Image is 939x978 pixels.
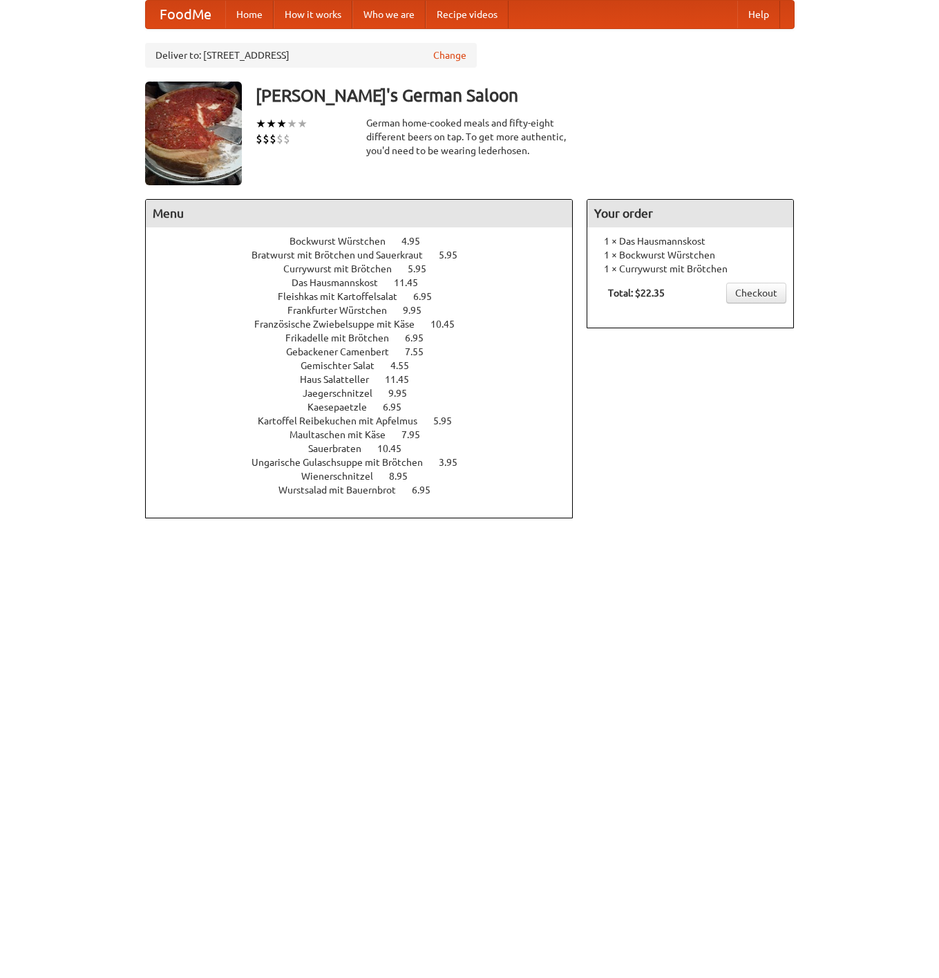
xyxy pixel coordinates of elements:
li: ★ [287,116,297,131]
a: Haus Salatteller 11.45 [300,374,435,385]
a: Das Hausmannskost 11.45 [292,277,444,288]
a: Currywurst mit Brötchen 5.95 [283,263,452,274]
span: 6.95 [405,332,437,344]
span: 7.95 [401,429,434,440]
a: Help [737,1,780,28]
li: ★ [297,116,307,131]
div: German home-cooked meals and fifty-eight different beers on tap. To get more authentic, you'd nee... [366,116,573,158]
b: Total: $22.35 [608,288,665,299]
span: 5.95 [408,263,440,274]
a: Bratwurst mit Brötchen und Sauerkraut 5.95 [252,250,483,261]
a: Frikadelle mit Brötchen 6.95 [285,332,449,344]
li: 1 × Bockwurst Würstchen [594,248,786,262]
span: 4.95 [401,236,434,247]
h4: Your order [587,200,793,227]
span: 3.95 [439,457,471,468]
a: Wienerschnitzel 8.95 [301,471,433,482]
span: 9.95 [403,305,435,316]
a: Fleishkas mit Kartoffelsalat 6.95 [278,291,457,302]
a: Gemischter Salat 4.55 [301,360,435,371]
a: Französische Zwiebelsuppe mit Käse 10.45 [254,319,480,330]
span: Maultaschen mit Käse [290,429,399,440]
div: Deliver to: [STREET_ADDRESS] [145,43,477,68]
li: ★ [276,116,287,131]
a: Ungarische Gulaschsuppe mit Brötchen 3.95 [252,457,483,468]
span: 11.45 [385,374,423,385]
a: Home [225,1,274,28]
span: 9.95 [388,388,421,399]
span: 6.95 [412,485,444,496]
span: Frikadelle mit Brötchen [285,332,403,344]
span: Kaesepaetzle [307,402,381,413]
span: Gemischter Salat [301,360,388,371]
li: ★ [266,116,276,131]
a: Maultaschen mit Käse 7.95 [290,429,446,440]
span: Französische Zwiebelsuppe mit Käse [254,319,428,330]
span: 7.55 [405,346,437,357]
h4: Menu [146,200,573,227]
span: 6.95 [383,402,415,413]
span: Jaegerschnitzel [303,388,386,399]
img: angular.jpg [145,82,242,185]
a: Kartoffel Reibekuchen mit Apfelmus 5.95 [258,415,477,426]
span: 6.95 [413,291,446,302]
li: $ [283,131,290,147]
span: Wurstsalad mit Bauernbrot [278,485,410,496]
span: 11.45 [394,277,432,288]
h3: [PERSON_NAME]'s German Saloon [256,82,795,109]
span: Wienerschnitzel [301,471,387,482]
a: Frankfurter Würstchen 9.95 [287,305,447,316]
a: Who we are [352,1,426,28]
a: Checkout [726,283,786,303]
span: Gebackener Camenbert [286,346,403,357]
a: FoodMe [146,1,225,28]
span: Fleishkas mit Kartoffelsalat [278,291,411,302]
span: 10.45 [377,443,415,454]
li: ★ [256,116,266,131]
span: Bockwurst Würstchen [290,236,399,247]
span: 4.55 [390,360,423,371]
a: Change [433,48,466,62]
span: Kartoffel Reibekuchen mit Apfelmus [258,415,431,426]
a: Bockwurst Würstchen 4.95 [290,236,446,247]
a: Kaesepaetzle 6.95 [307,402,427,413]
a: Sauerbraten 10.45 [308,443,427,454]
a: Gebackener Camenbert 7.55 [286,346,449,357]
li: 1 × Currywurst mit Brötchen [594,262,786,276]
li: $ [269,131,276,147]
li: $ [256,131,263,147]
li: $ [263,131,269,147]
span: 5.95 [433,415,466,426]
span: Frankfurter Würstchen [287,305,401,316]
span: Das Hausmannskost [292,277,392,288]
span: 10.45 [430,319,468,330]
span: 5.95 [439,250,471,261]
a: Recipe videos [426,1,509,28]
li: $ [276,131,283,147]
span: Ungarische Gulaschsuppe mit Brötchen [252,457,437,468]
span: 8.95 [389,471,421,482]
a: Wurstsalad mit Bauernbrot 6.95 [278,485,456,496]
span: Currywurst mit Brötchen [283,263,406,274]
a: Jaegerschnitzel 9.95 [303,388,433,399]
span: Haus Salatteller [300,374,383,385]
li: 1 × Das Hausmannskost [594,234,786,248]
span: Bratwurst mit Brötchen und Sauerkraut [252,250,437,261]
a: How it works [274,1,352,28]
span: Sauerbraten [308,443,375,454]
